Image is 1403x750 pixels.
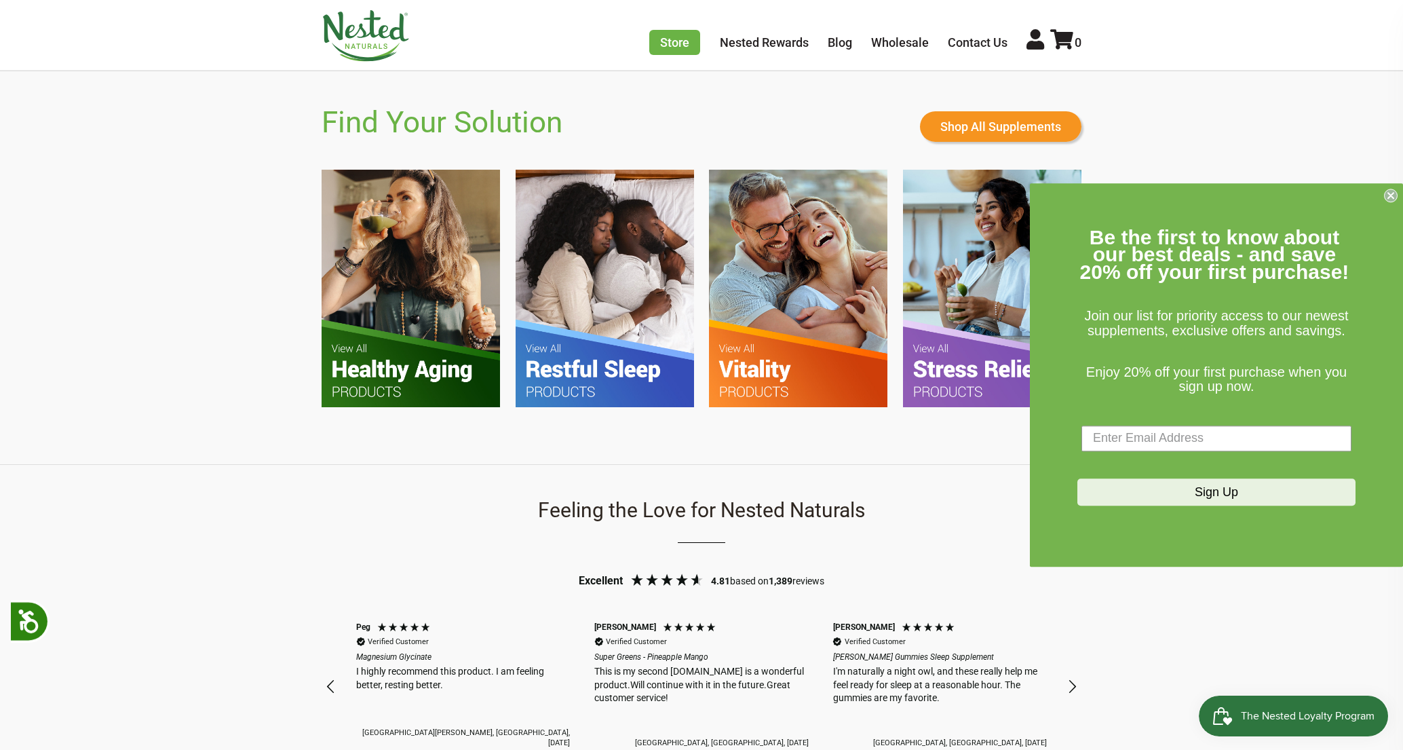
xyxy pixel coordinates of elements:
div: Peg [356,622,370,633]
span: Join our list for priority access to our newest supplements, exclusive offers and savings. [1084,309,1348,339]
div: [PERSON_NAME] [833,622,895,633]
div: 5 Stars [377,622,434,636]
button: Sign Up [1077,479,1356,506]
div: Verified Customer [368,637,429,647]
span: 0 [1075,35,1081,50]
div: [GEOGRAPHIC_DATA], [GEOGRAPHIC_DATA], [DATE] [635,738,809,748]
span: 4.81 [711,576,730,586]
div: reviews [769,575,824,588]
h2: Find Your Solution [322,105,562,140]
a: Blog [828,35,852,50]
div: Excellent [579,574,623,588]
iframe: Button to open loyalty program pop-up [1199,696,1389,736]
div: [PERSON_NAME] [594,622,656,633]
div: FLYOUT Form [1030,183,1403,567]
a: Wholesale [871,35,929,50]
a: Store [649,30,700,55]
img: Nested Naturals [322,10,410,62]
div: This is my second [DOMAIN_NAME] is a wonderful product.Will continue with it in the future.Great ... [594,665,808,705]
img: FYS-Healthy-Aging.jpg [322,170,500,407]
a: Contact Us [948,35,1007,50]
span: Be the first to know about our best deals - and save 20% off your first purchase! [1080,226,1349,283]
span: 1,389 [769,576,792,586]
div: REVIEWS.io Carousel Scroll Left [315,671,347,703]
div: I'm naturally a night owl, and these really help me feel ready for sleep at a reasonable hour. Th... [833,665,1047,705]
a: Shop All Supplements [920,111,1081,142]
span: Enjoy 20% off your first purchase when you sign up now. [1086,364,1347,394]
div: 5 Stars [901,622,959,636]
a: Nested Rewards [720,35,809,50]
img: FYS-Restful-Sleep.jpg [516,170,694,407]
div: 5 Stars [662,622,720,636]
div: 4.81 Stars [626,572,708,590]
div: [GEOGRAPHIC_DATA][PERSON_NAME], [GEOGRAPHIC_DATA], [DATE] [356,728,570,749]
em: Magnesium Glycinate [356,652,570,663]
div: Verified Customer [606,637,667,647]
div: [GEOGRAPHIC_DATA], [GEOGRAPHIC_DATA], [DATE] [873,738,1047,748]
em: [PERSON_NAME] Gummies Sleep Supplement [833,652,1047,663]
input: Enter Email Address [1081,426,1351,451]
div: I highly recommend this product. I am feeling better, resting better. [356,665,570,692]
div: based on [711,575,769,588]
a: 0 [1050,35,1081,50]
img: FYS-Vitality.jpg [709,170,887,407]
div: REVIEWS.io Carousel Scroll Right [1056,671,1088,703]
div: Verified Customer [845,637,906,647]
em: Super Greens - Pineapple Mango [594,652,808,663]
img: FYS-Stess-Relief.jpg [903,170,1081,407]
button: Close dialog [1384,189,1398,202]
